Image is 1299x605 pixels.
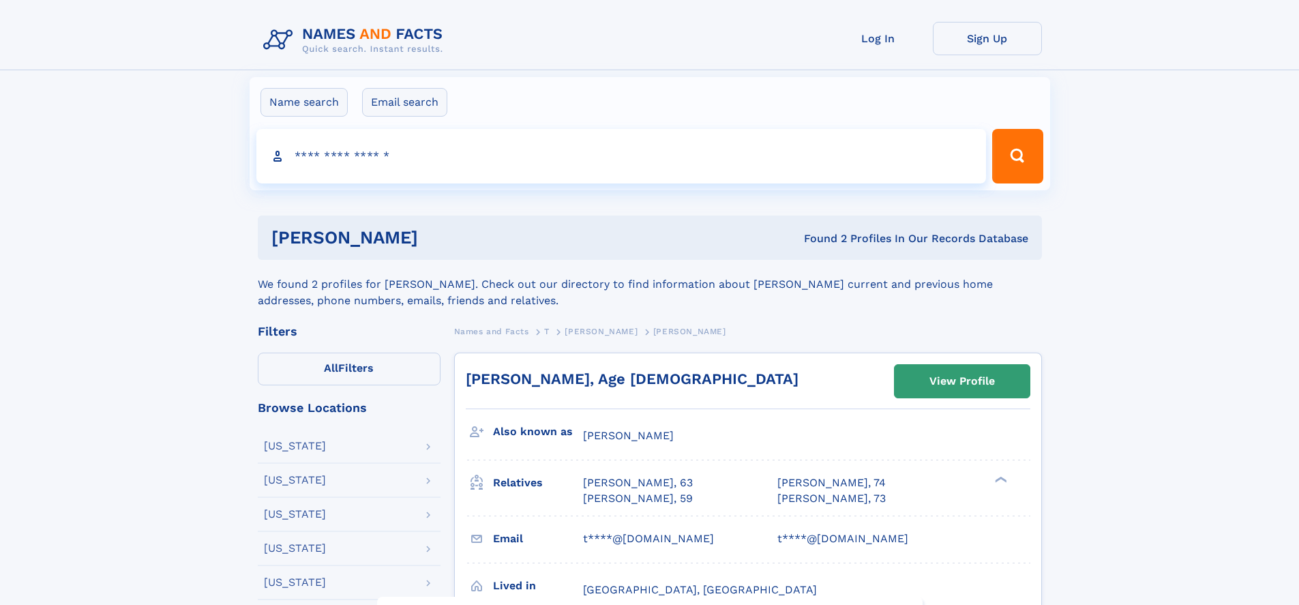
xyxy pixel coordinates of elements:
[258,402,441,414] div: Browse Locations
[264,543,326,554] div: [US_STATE]
[583,475,693,490] a: [PERSON_NAME], 63
[258,325,441,338] div: Filters
[929,366,995,397] div: View Profile
[466,370,798,387] a: [PERSON_NAME], Age [DEMOGRAPHIC_DATA]
[258,260,1042,309] div: We found 2 profiles for [PERSON_NAME]. Check out our directory to find information about [PERSON_...
[264,441,326,452] div: [US_STATE]
[544,327,550,336] span: T
[493,527,583,550] h3: Email
[565,327,638,336] span: [PERSON_NAME]
[544,323,550,340] a: T
[264,577,326,588] div: [US_STATE]
[264,475,326,486] div: [US_STATE]
[777,475,886,490] a: [PERSON_NAME], 74
[264,509,326,520] div: [US_STATE]
[611,231,1028,246] div: Found 2 Profiles In Our Records Database
[583,583,817,596] span: [GEOGRAPHIC_DATA], [GEOGRAPHIC_DATA]
[324,361,338,374] span: All
[258,22,454,59] img: Logo Names and Facts
[933,22,1042,55] a: Sign Up
[256,129,987,183] input: search input
[653,327,726,336] span: [PERSON_NAME]
[493,574,583,597] h3: Lived in
[824,22,933,55] a: Log In
[493,471,583,495] h3: Relatives
[583,429,674,442] span: [PERSON_NAME]
[992,129,1043,183] button: Search Button
[895,365,1030,398] a: View Profile
[991,475,1008,484] div: ❯
[260,88,348,117] label: Name search
[777,491,886,506] a: [PERSON_NAME], 73
[493,420,583,443] h3: Also known as
[454,323,529,340] a: Names and Facts
[258,353,441,385] label: Filters
[583,491,693,506] a: [PERSON_NAME], 59
[362,88,447,117] label: Email search
[565,323,638,340] a: [PERSON_NAME]
[271,229,611,246] h1: [PERSON_NAME]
